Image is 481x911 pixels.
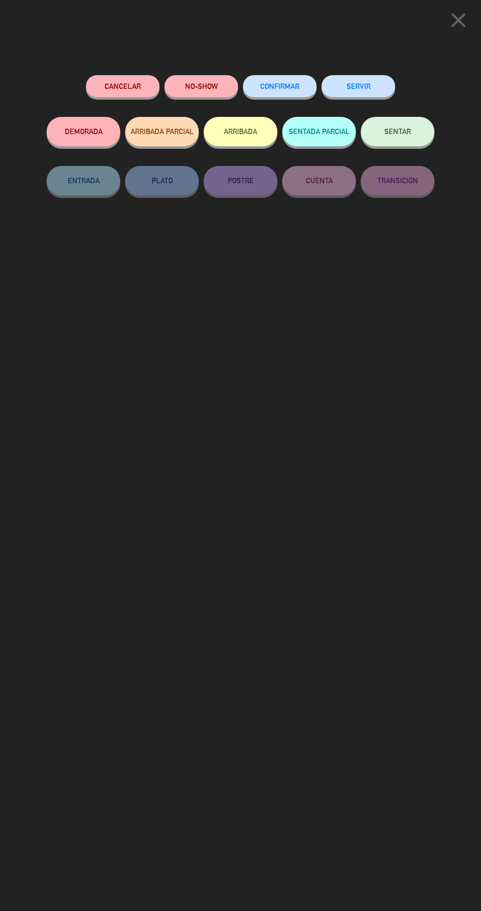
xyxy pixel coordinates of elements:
button: SENTADA PARCIAL [282,117,356,146]
button: close [443,7,474,36]
button: DEMORADA [47,117,120,146]
button: POSTRE [204,166,277,195]
span: SENTAR [384,127,411,136]
i: close [446,8,471,32]
button: CUENTA [282,166,356,195]
button: ARRIBADA PARCIAL [125,117,199,146]
button: SENTAR [361,117,434,146]
button: SERVIR [321,75,395,97]
button: TRANSICIÓN [361,166,434,195]
button: CONFIRMAR [243,75,317,97]
button: Cancelar [86,75,160,97]
button: ARRIBADA [204,117,277,146]
span: CONFIRMAR [260,82,299,90]
span: ARRIBADA PARCIAL [131,127,194,136]
button: ENTRADA [47,166,120,195]
button: NO-SHOW [164,75,238,97]
button: PLATO [125,166,199,195]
